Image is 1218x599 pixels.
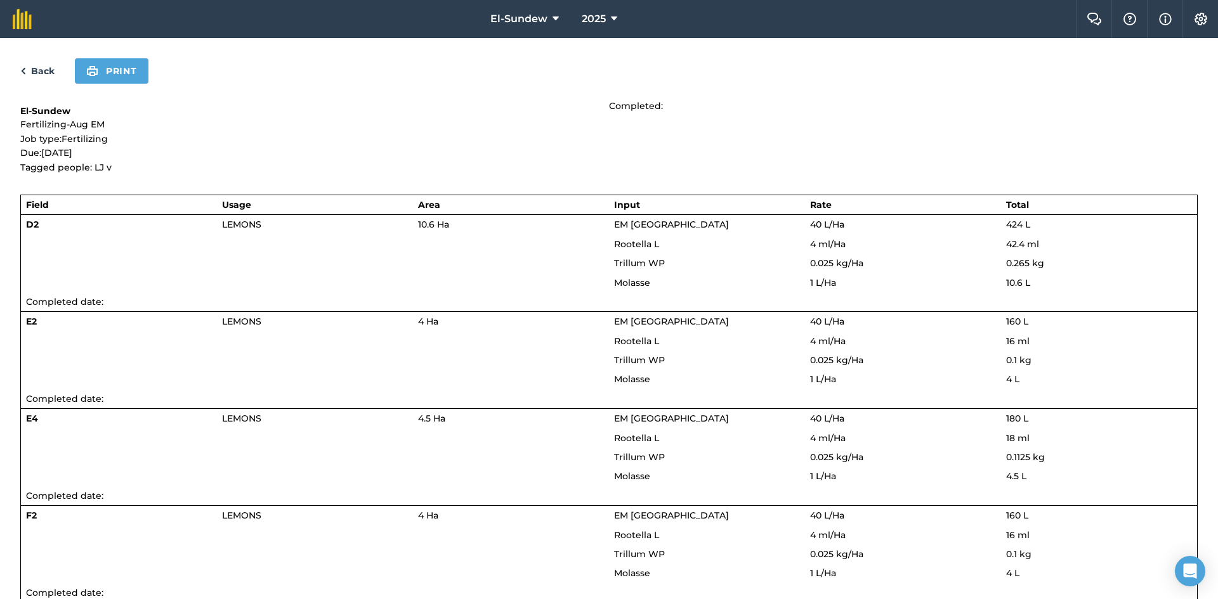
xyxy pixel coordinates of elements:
[26,316,37,327] strong: E2
[20,63,55,79] a: Back
[805,506,1001,525] td: 40 L / Ha
[75,58,148,84] button: Print
[413,195,609,214] th: Area
[805,448,1001,467] td: 0.025 kg / Ha
[413,506,609,525] td: 4 Ha
[609,254,805,273] td: Trillum WP
[609,428,805,448] td: Rootella L
[805,370,1001,389] td: 1 L / Ha
[609,235,805,254] td: Rootella L
[609,273,805,292] td: Molasse
[805,467,1001,486] td: 1 L / Ha
[805,428,1001,448] td: 4 ml / Ha
[805,235,1001,254] td: 4 ml / Ha
[20,146,609,160] p: Due: [DATE]
[26,219,39,230] strong: D2
[805,312,1001,332] td: 40 L / Ha
[805,273,1001,292] td: 1 L / Ha
[609,351,805,370] td: Trillum WP
[1001,254,1197,273] td: 0.265 kg
[805,564,1001,583] td: 1 L / Ha
[21,195,217,214] th: Field
[1001,428,1197,448] td: 18 ml
[1001,195,1197,214] th: Total
[609,312,805,332] td: EM [GEOGRAPHIC_DATA]
[609,467,805,486] td: Molasse
[609,370,805,389] td: Molasse
[20,105,609,117] h1: El-Sundew
[413,215,609,235] td: 10.6 Ha
[217,215,413,235] td: LEMONS
[217,409,413,428] td: LEMONS
[1001,215,1197,235] td: 424 L
[609,564,805,583] td: Molasse
[805,525,1001,544] td: 4 ml / Ha
[805,544,1001,564] td: 0.025 kg / Ha
[26,510,37,521] strong: F2
[21,292,1198,312] td: Completed date:
[1001,525,1197,544] td: 16 ml
[805,215,1001,235] td: 40 L / Ha
[217,195,413,214] th: Usage
[1001,312,1197,332] td: 160 L
[490,11,547,27] span: El-Sundew
[21,486,1198,506] td: Completed date:
[609,332,805,351] td: Rootella L
[805,254,1001,273] td: 0.025 kg / Ha
[13,9,32,29] img: fieldmargin Logo
[21,389,1198,409] td: Completed date:
[609,525,805,544] td: Rootella L
[413,312,609,332] td: 4 Ha
[609,448,805,467] td: Trillum WP
[1001,409,1197,428] td: 180 L
[1001,448,1197,467] td: 0.1125 kg
[805,409,1001,428] td: 40 L / Ha
[609,544,805,564] td: Trillum WP
[20,160,609,174] p: Tagged people: LJ v
[1001,273,1197,292] td: 10.6 L
[26,413,38,424] strong: E4
[86,63,98,79] img: svg+xml;base64,PHN2ZyB4bWxucz0iaHR0cDovL3d3dy53My5vcmcvMjAwMC9zdmciIHdpZHRoPSIxOSIgaGVpZ2h0PSIyNC...
[1159,11,1172,27] img: svg+xml;base64,PHN2ZyB4bWxucz0iaHR0cDovL3d3dy53My5vcmcvMjAwMC9zdmciIHdpZHRoPSIxNyIgaGVpZ2h0PSIxNy...
[1001,467,1197,486] td: 4.5 L
[1001,351,1197,370] td: 0.1 kg
[20,117,609,131] p: Fertilizing-Aug EM
[1001,332,1197,351] td: 16 ml
[609,409,805,428] td: EM [GEOGRAPHIC_DATA]
[805,195,1001,214] th: Rate
[609,195,805,214] th: Input
[1001,370,1197,389] td: 4 L
[1175,556,1205,586] div: Open Intercom Messenger
[1122,13,1137,25] img: A question mark icon
[805,351,1001,370] td: 0.025 kg / Ha
[609,215,805,235] td: EM [GEOGRAPHIC_DATA]
[217,312,413,332] td: LEMONS
[20,132,609,146] p: Job type: Fertilizing
[1193,13,1208,25] img: A cog icon
[1001,564,1197,583] td: 4 L
[20,63,26,79] img: svg+xml;base64,PHN2ZyB4bWxucz0iaHR0cDovL3d3dy53My5vcmcvMjAwMC9zdmciIHdpZHRoPSI5IiBoZWlnaHQ9IjI0Ii...
[609,99,1198,113] p: Completed:
[1001,544,1197,564] td: 0.1 kg
[805,332,1001,351] td: 4 ml / Ha
[609,506,805,525] td: EM [GEOGRAPHIC_DATA]
[1001,506,1197,525] td: 160 L
[1087,13,1102,25] img: Two speech bubbles overlapping with the left bubble in the forefront
[1001,235,1197,254] td: 42.4 ml
[582,11,606,27] span: 2025
[217,506,413,525] td: LEMONS
[413,409,609,428] td: 4.5 Ha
